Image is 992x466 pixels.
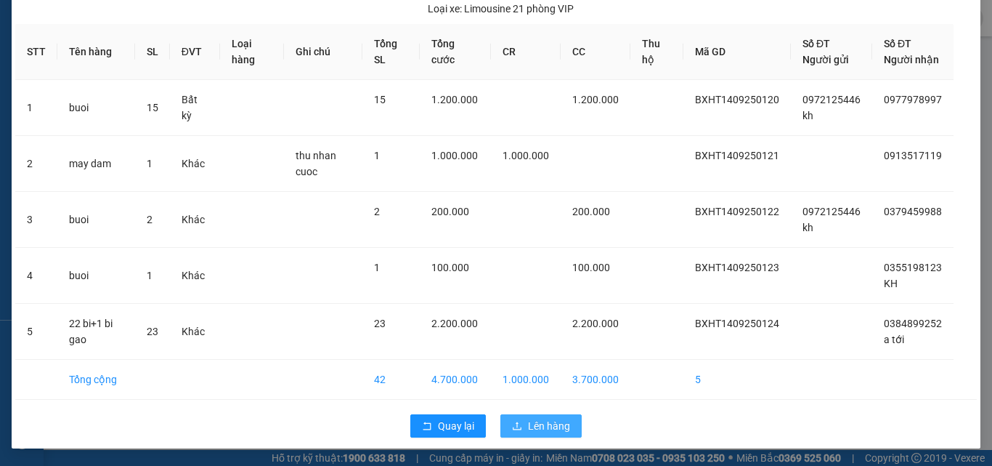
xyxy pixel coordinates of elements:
td: 5 [683,360,791,400]
span: Quay lại [438,418,474,434]
td: 4.700.000 [420,360,491,400]
span: 1.000.000 [431,150,478,161]
td: 1 [15,80,57,136]
span: 1 [147,158,153,169]
span: 1.200.000 [431,94,478,105]
span: kh [802,110,813,121]
th: CC [561,24,630,80]
span: 15 [147,102,158,113]
span: kh [802,222,813,233]
th: SL [135,24,170,80]
th: Mã GD [683,24,791,80]
span: 23 [147,326,158,337]
td: 2 [15,136,57,192]
div: Limousine 21 phòng VIP [428,1,574,17]
td: Tổng cộng [57,360,135,400]
span: 1 [374,262,380,273]
th: CR [491,24,561,80]
td: Khác [170,136,220,192]
td: buoi [57,80,135,136]
td: Khác [170,248,220,304]
span: 0384899252 [884,318,942,329]
span: 1.000.000 [503,150,549,161]
td: may dam [57,136,135,192]
span: 0977978997 [884,94,942,105]
span: 0972125446 [802,206,861,217]
td: buoi [57,192,135,248]
span: 1 [374,150,380,161]
span: a tới [884,334,904,345]
th: Tên hàng [57,24,135,80]
td: 3 [15,192,57,248]
span: Số ĐT [802,38,830,49]
span: 15 [374,94,386,105]
span: Lên hàng [528,418,570,434]
th: Thu hộ [630,24,683,80]
span: 2 [374,206,380,217]
span: 2 [147,214,153,225]
span: 200.000 [572,206,610,217]
span: BXHT1409250121 [695,150,779,161]
td: 5 [15,304,57,360]
span: 200.000 [431,206,469,217]
span: 100.000 [431,262,469,273]
th: Ghi chú [284,24,362,80]
button: rollbackQuay lại [410,414,486,438]
span: Người gửi [802,54,849,65]
td: 22 bi+1 bi gao [57,304,135,360]
span: BXHT1409250124 [695,318,779,329]
span: upload [512,421,522,433]
td: buoi [57,248,135,304]
td: Bất kỳ [170,80,220,136]
button: uploadLên hàng [500,414,582,438]
th: Tổng SL [362,24,420,80]
span: 100.000 [572,262,610,273]
td: 4 [15,248,57,304]
span: rollback [422,421,432,433]
span: BXHT1409250120 [695,94,779,105]
span: 1 [147,270,153,281]
span: KH [884,278,898,289]
td: 42 [362,360,420,400]
span: 0913517119 [884,150,942,161]
span: BXHT1409250122 [695,206,779,217]
td: 3.700.000 [561,360,630,400]
span: 1.200.000 [572,94,619,105]
span: 23 [374,318,386,329]
span: 0972125446 [802,94,861,105]
span: BXHT1409250123 [695,262,779,273]
th: ĐVT [170,24,220,80]
th: STT [15,24,57,80]
span: 0355198123 [884,262,942,273]
span: 2.200.000 [431,318,478,329]
th: Tổng cước [420,24,491,80]
span: 0379459988 [884,206,942,217]
td: 1.000.000 [491,360,561,400]
span: Loại xe: [428,1,462,17]
span: thu nhan cuoc [296,150,336,177]
span: 2.200.000 [572,318,619,329]
td: Khác [170,304,220,360]
td: Khác [170,192,220,248]
th: Loại hàng [220,24,284,80]
span: Người nhận [884,54,939,65]
span: Số ĐT [884,38,911,49]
